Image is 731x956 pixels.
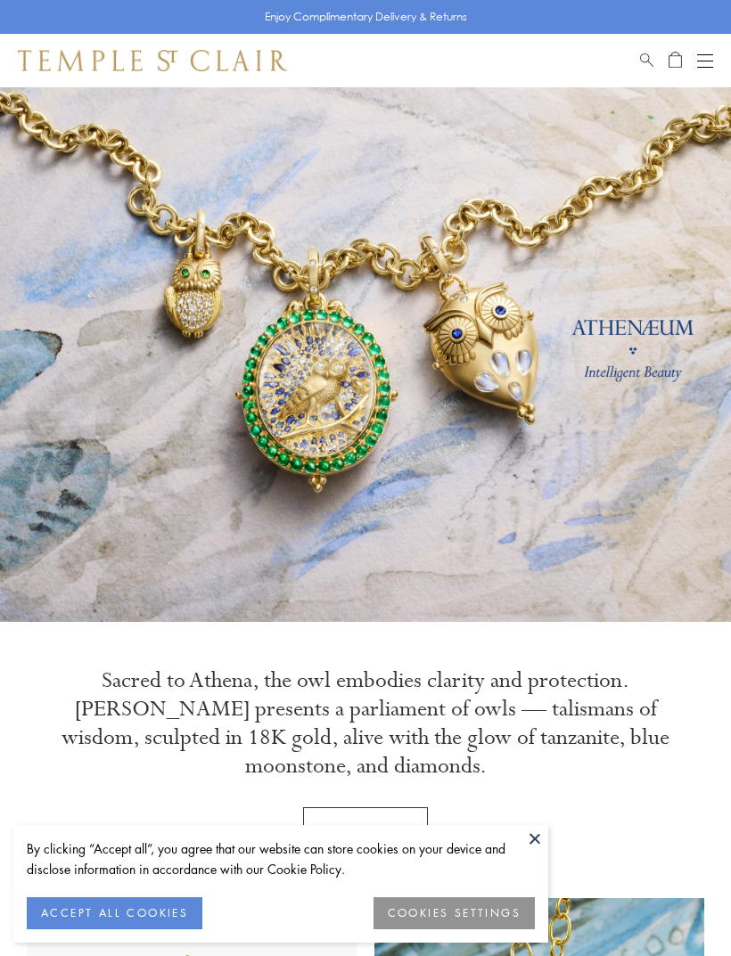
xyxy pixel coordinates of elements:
p: Sacred to Athena, the owl embodies clarity and protection. [PERSON_NAME] presents a parliament of... [53,666,678,780]
a: Search [640,50,653,71]
a: Discover [303,807,428,854]
a: Open Shopping Bag [669,50,682,71]
button: ACCEPT ALL COOKIES [27,897,202,929]
p: Enjoy Complimentary Delivery & Returns [265,8,467,26]
div: By clicking “Accept all”, you agree that our website can store cookies on your device and disclos... [27,838,535,879]
iframe: Gorgias live chat messenger [642,872,713,938]
button: Open navigation [697,50,713,71]
button: COOKIES SETTINGS [374,897,535,929]
img: Temple St. Clair [18,50,287,71]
